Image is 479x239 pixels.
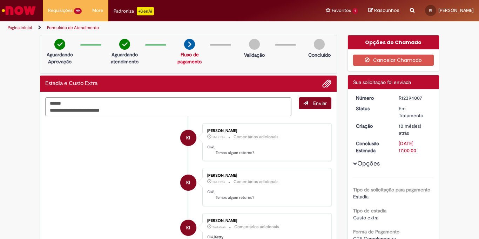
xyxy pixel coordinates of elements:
[186,174,190,191] span: KI
[351,122,394,129] dt: Criação
[180,130,196,146] div: Ketty Ivankio
[352,8,358,14] span: 1
[234,179,278,185] small: Comentários adicionais
[54,39,65,50] img: check-circle-green.png
[353,194,369,200] span: Estadia
[351,140,394,154] dt: Conclusão Estimada
[399,94,431,101] div: R12394007
[212,225,225,229] span: 26d atrás
[5,21,314,34] ul: Trilhas de página
[47,25,99,30] a: Formulário de Atendimento
[74,8,82,14] span: 99
[374,7,399,14] span: Rascunhos
[399,140,431,154] div: [DATE] 17:00:00
[177,51,202,65] a: Fluxo de pagamento
[351,94,394,101] dt: Número
[45,97,291,116] textarea: Digite sua mensagem aqui...
[45,80,97,87] h2: Estadia e Custo Extra Histórico de tíquete
[234,134,278,140] small: Comentários adicionais
[212,135,225,139] time: 16/09/2025 10:56:42
[353,187,430,193] b: Tipo de solicitação para pagamento
[353,215,378,221] span: Custo extra
[186,129,190,146] span: KI
[399,123,421,136] time: 10/12/2024 12:11:00
[353,208,386,214] b: Tipo de estadia
[399,105,431,119] div: Em Tratamento
[353,229,399,235] b: Forma de Pagamento
[308,51,331,58] p: Concluído
[186,219,190,236] span: KI
[399,123,421,136] span: 10 mês(es) atrás
[43,51,77,65] p: Aguardando Aprovação
[332,7,351,14] span: Favoritos
[348,35,439,49] div: Opções do Chamado
[368,7,399,14] a: Rascunhos
[1,3,37,17] img: ServiceNow
[212,180,225,184] span: 19d atrás
[351,105,394,112] dt: Status
[137,7,154,15] p: +GenAi
[180,220,196,236] div: Ketty Ivankio
[244,51,265,58] p: Validação
[207,129,324,133] div: [PERSON_NAME]
[249,39,260,50] img: img-circle-grey.png
[119,39,130,50] img: check-circle-green.png
[429,8,432,13] span: KI
[207,219,324,223] div: [PERSON_NAME]
[314,39,325,50] img: img-circle-grey.png
[212,180,225,184] time: 10/09/2025 17:01:11
[353,79,411,85] span: Sua solicitação foi enviada
[92,7,103,14] span: More
[184,39,195,50] img: arrow-next.png
[114,7,154,15] div: Padroniza
[353,55,434,66] button: Cancelar Chamado
[48,7,73,14] span: Requisições
[212,225,225,229] time: 04/09/2025 10:33:53
[108,51,142,65] p: Aguardando atendimento
[234,224,279,230] small: Comentários adicionais
[8,25,32,30] a: Página inicial
[212,135,225,139] span: 14d atrás
[322,79,331,88] button: Adicionar anexos
[207,189,324,200] p: Olá!, Temos algum retorno?
[299,97,331,109] button: Enviar
[207,145,324,155] p: Olá!, Temos algum retorno?
[313,100,327,106] span: Enviar
[438,7,474,13] span: [PERSON_NAME]
[180,175,196,191] div: Ketty Ivankio
[399,122,431,136] div: 10/12/2024 12:11:00
[207,174,324,178] div: [PERSON_NAME]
